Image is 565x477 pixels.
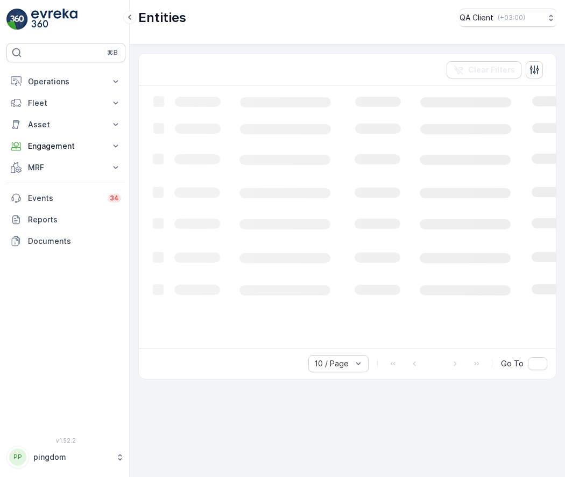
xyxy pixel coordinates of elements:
p: Reports [28,214,121,225]
button: Asset [6,114,125,135]
button: QA Client(+03:00) [460,9,556,27]
p: MRF [28,162,104,173]
p: Operations [28,76,104,87]
p: Clear Filters [468,64,515,75]
a: Documents [6,230,125,252]
p: ( +03:00 ) [498,13,525,22]
button: Clear Filters [447,61,521,78]
div: PP [9,449,26,466]
p: Events [28,193,101,204]
p: Fleet [28,98,104,109]
p: pingdom [33,452,110,462]
span: v 1.52.2 [6,437,125,444]
img: logo [6,9,28,30]
p: Asset [28,119,104,130]
button: MRF [6,157,125,178]
button: Operations [6,71,125,92]
img: logo_light-DOdMpM7g.png [31,9,77,30]
p: 34 [110,194,119,203]
p: Entities [138,9,186,26]
button: Engagement [6,135,125,157]
a: Reports [6,209,125,230]
button: Fleet [6,92,125,114]
a: Events34 [6,187,125,209]
span: Go To [501,358,524,369]
p: Documents [28,236,121,247]
button: PPpingdom [6,446,125,468]
p: Engagement [28,141,104,151]
p: ⌘B [107,48,118,57]
p: QA Client [460,12,493,23]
